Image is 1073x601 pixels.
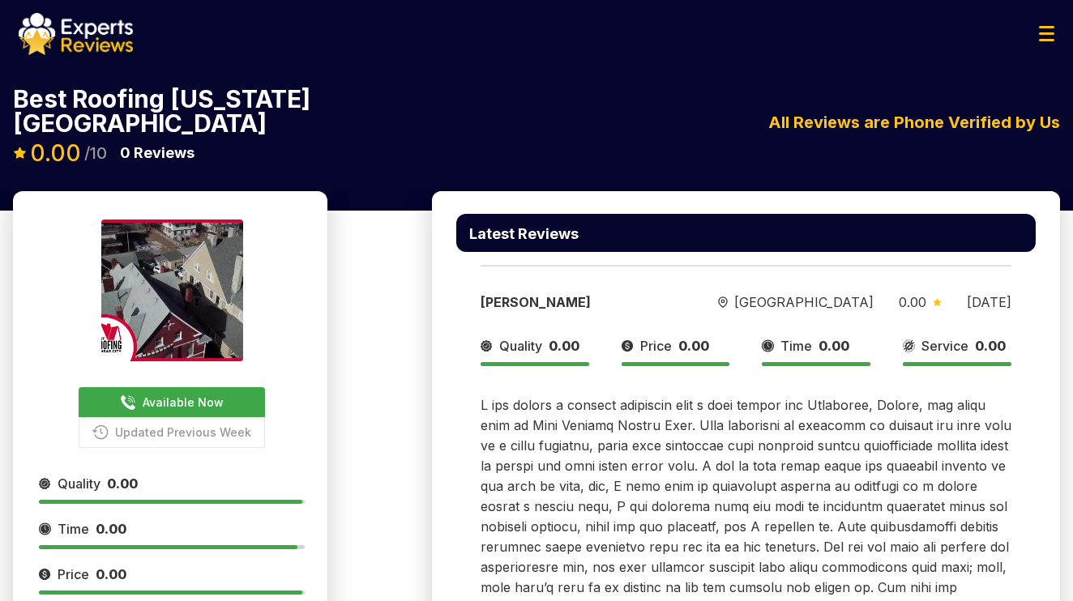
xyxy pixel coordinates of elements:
img: slider icon [39,565,51,584]
span: 0.00 [819,338,849,354]
span: 0.00 [96,566,126,582]
div: All Reviews are Phone Verified by Us [432,110,1060,134]
span: [GEOGRAPHIC_DATA] [734,292,874,312]
span: 0.00 [549,338,579,354]
span: 0.00 [96,521,126,537]
img: buttonPhoneIcon [92,424,109,440]
span: Price [58,565,89,584]
span: Available Now [143,394,224,411]
span: Price [640,336,672,356]
p: Latest Reviews [469,227,579,241]
button: Available Now [79,387,265,417]
span: Quality [499,336,542,356]
span: 0.00 [899,294,926,310]
div: [PERSON_NAME] [481,292,693,312]
button: Updated Previous Week [79,417,265,448]
span: Service [921,336,968,356]
img: slider icon [39,474,51,493]
img: slider icon [903,336,915,356]
img: slider icon [39,519,51,539]
span: 0.00 [107,475,138,492]
span: Time [58,519,89,539]
div: [DATE] [967,292,1011,312]
img: slider icon [933,298,942,306]
span: Quality [58,474,100,493]
p: Reviews [120,142,195,164]
img: Menu Icon [1039,26,1054,41]
img: expert image [101,220,243,361]
img: slider icon [718,296,728,309]
span: 0 [120,144,130,161]
span: /10 [84,145,107,161]
img: slider icon [622,336,634,356]
span: 0.00 [30,139,81,167]
img: logo [19,13,133,55]
span: 0.00 [975,338,1006,354]
span: 0.00 [678,338,709,354]
span: Updated Previous Week [115,424,251,441]
span: Time [780,336,812,356]
img: slider icon [762,336,774,356]
p: Best Roofing [US_STATE][GEOGRAPHIC_DATA] [13,87,327,135]
img: slider icon [481,336,493,356]
img: buttonPhoneIcon [120,394,136,411]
